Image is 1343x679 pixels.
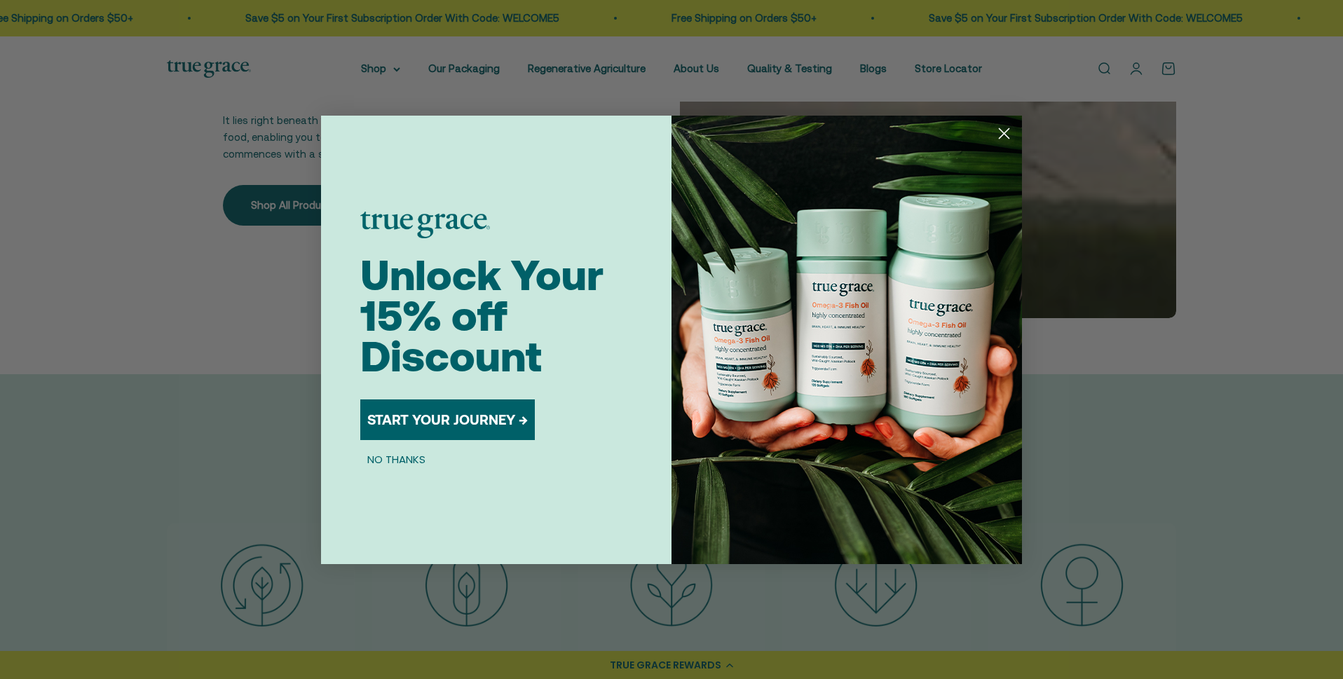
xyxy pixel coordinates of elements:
[992,121,1016,146] button: Close dialog
[360,451,432,468] button: NO THANKS
[360,251,604,380] span: Unlock Your 15% off Discount
[671,116,1022,564] img: 098727d5-50f8-4f9b-9554-844bb8da1403.jpeg
[360,399,535,440] button: START YOUR JOURNEY →
[360,212,490,238] img: logo placeholder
